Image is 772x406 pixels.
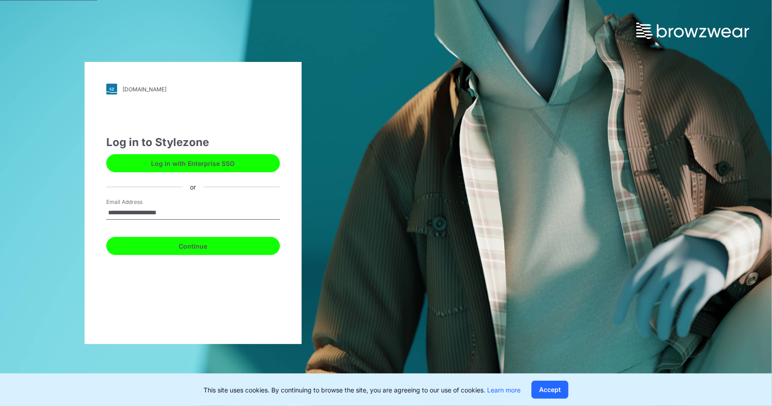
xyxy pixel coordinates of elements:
div: Log in to Stylezone [106,134,280,151]
p: This site uses cookies. By continuing to browse the site, you are agreeing to our use of cookies. [204,385,521,395]
div: [DOMAIN_NAME] [123,86,166,93]
img: browzwear-logo.73288ffb.svg [636,23,749,39]
button: Accept [531,381,568,399]
div: or [183,182,203,192]
a: Learn more [487,386,521,394]
label: Email Address [106,198,170,206]
a: [DOMAIN_NAME] [106,84,280,94]
button: Log in with Enterprise SSO [106,154,280,172]
img: svg+xml;base64,PHN2ZyB3aWR0aD0iMjgiIGhlaWdodD0iMjgiIHZpZXdCb3g9IjAgMCAyOCAyOCIgZmlsbD0ibm9uZSIgeG... [106,84,117,94]
button: Continue [106,237,280,255]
